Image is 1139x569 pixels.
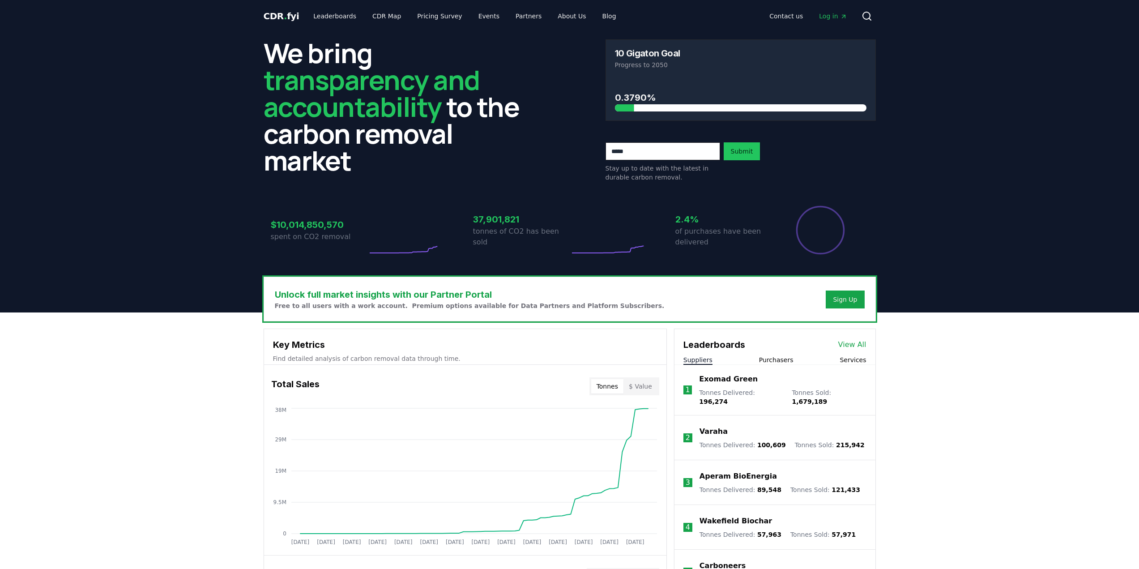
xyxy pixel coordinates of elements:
[626,539,644,545] tspan: [DATE]
[615,60,866,69] p: Progress to 2050
[812,8,854,24] a: Log in
[623,379,657,394] button: $ Value
[700,426,728,437] a: Varaha
[471,539,490,545] tspan: [DATE]
[819,12,847,21] span: Log in
[275,436,286,443] tspan: 29M
[686,477,690,488] p: 3
[699,398,728,405] span: 196,274
[685,385,690,395] p: 1
[273,499,286,505] tspan: 9.5M
[762,8,854,24] nav: Main
[790,485,860,494] p: Tonnes Sold :
[683,355,712,364] button: Suppliers
[759,355,793,364] button: Purchasers
[275,468,286,474] tspan: 19M
[473,213,570,226] h3: 37,901,821
[792,398,827,405] span: 1,679,189
[615,49,680,58] h3: 10 Gigaton Goal
[368,539,387,545] tspan: [DATE]
[700,471,777,482] a: Aperam BioEnergia
[683,338,745,351] h3: Leaderboards
[600,539,619,545] tspan: [DATE]
[275,407,286,413] tspan: 38M
[700,516,772,526] a: Wakefield Biochar
[410,8,469,24] a: Pricing Survey
[591,379,623,394] button: Tonnes
[699,388,783,406] p: Tonnes Delivered :
[700,530,781,539] p: Tonnes Delivered :
[550,8,593,24] a: About Us
[264,61,480,125] span: transparency and accountability
[606,164,720,182] p: Stay up to date with the latest in durable carbon removal.
[365,8,408,24] a: CDR Map
[283,530,286,537] tspan: 0
[523,539,541,545] tspan: [DATE]
[686,432,690,443] p: 2
[840,355,866,364] button: Services
[700,485,781,494] p: Tonnes Delivered :
[790,530,856,539] p: Tonnes Sold :
[271,231,367,242] p: spent on CO2 removal
[724,142,760,160] button: Submit
[574,539,593,545] tspan: [DATE]
[420,539,438,545] tspan: [DATE]
[264,11,299,21] span: CDR fyi
[549,539,567,545] tspan: [DATE]
[284,11,287,21] span: .
[471,8,507,24] a: Events
[446,539,464,545] tspan: [DATE]
[838,339,866,350] a: View All
[595,8,623,24] a: Blog
[757,531,781,538] span: 57,963
[306,8,623,24] nav: Main
[762,8,810,24] a: Contact us
[699,374,758,385] a: Exomad Green
[264,39,534,174] h2: We bring to the carbon removal market
[342,539,361,545] tspan: [DATE]
[273,338,657,351] h3: Key Metrics
[792,388,866,406] p: Tonnes Sold :
[497,539,516,545] tspan: [DATE]
[700,441,786,449] p: Tonnes Delivered :
[275,301,665,310] p: Free to all users with a work account. Premium options available for Data Partners and Platform S...
[795,441,865,449] p: Tonnes Sold :
[686,522,690,533] p: 4
[306,8,363,24] a: Leaderboards
[833,295,857,304] a: Sign Up
[394,539,412,545] tspan: [DATE]
[615,91,866,104] h3: 0.3790%
[832,486,860,493] span: 121,433
[291,539,309,545] tspan: [DATE]
[836,441,865,449] span: 215,942
[795,205,845,255] div: Percentage of sales delivered
[473,226,570,248] p: tonnes of CO2 has been sold
[757,486,781,493] span: 89,548
[508,8,549,24] a: Partners
[275,288,665,301] h3: Unlock full market insights with our Partner Portal
[832,531,856,538] span: 57,971
[273,354,657,363] p: Find detailed analysis of carbon removal data through time.
[826,291,864,308] button: Sign Up
[271,377,320,395] h3: Total Sales
[317,539,335,545] tspan: [DATE]
[757,441,786,449] span: 100,609
[271,218,367,231] h3: $10,014,850,570
[675,226,772,248] p: of purchases have been delivered
[264,10,299,22] a: CDR.fyi
[675,213,772,226] h3: 2.4%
